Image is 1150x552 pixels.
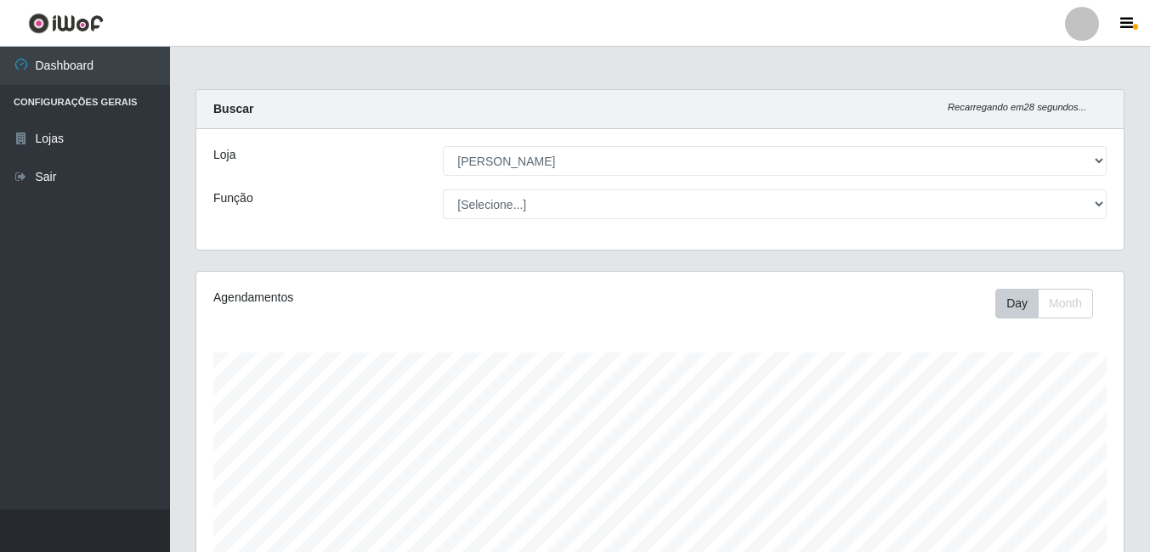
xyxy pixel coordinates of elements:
[1038,289,1093,318] button: Month
[995,289,1107,318] div: Toolbar with button groups
[213,289,570,307] div: Agendamentos
[213,189,253,207] label: Função
[995,289,1039,318] button: Day
[213,102,253,115] strong: Buscar
[28,13,104,34] img: CoreUI Logo
[213,146,235,164] label: Loja
[995,289,1093,318] div: First group
[948,102,1086,112] i: Recarregando em 28 segundos...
